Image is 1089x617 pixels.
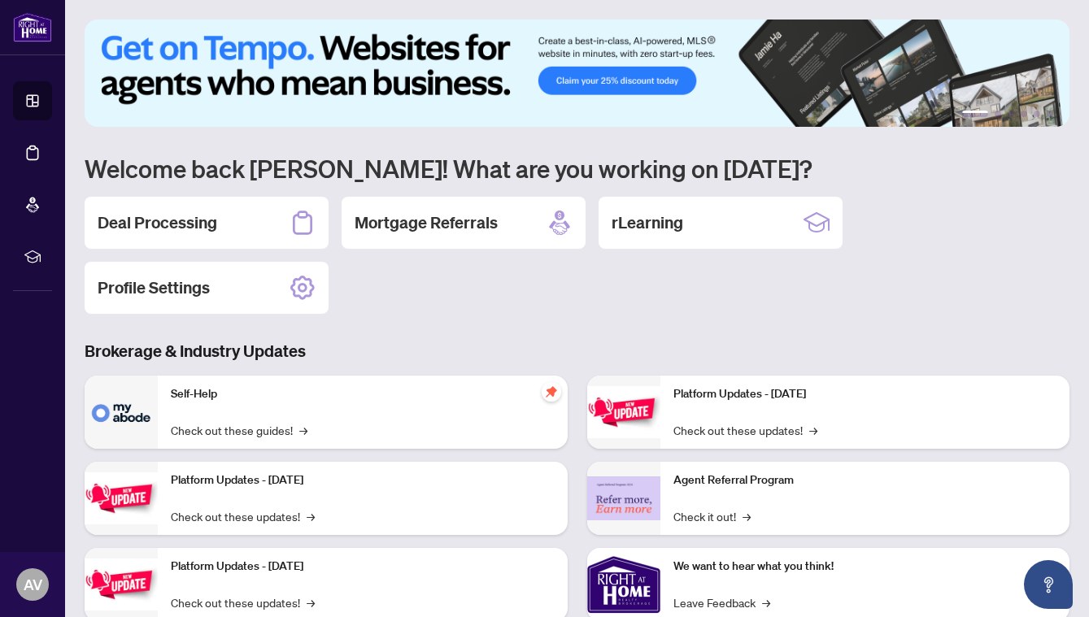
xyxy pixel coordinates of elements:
h2: rLearning [612,211,683,234]
p: Platform Updates - [DATE] [673,385,1057,403]
p: We want to hear what you think! [673,558,1057,576]
span: → [307,507,315,525]
p: Platform Updates - [DATE] [171,558,555,576]
span: → [762,593,770,611]
span: pushpin [542,382,561,402]
h2: Deal Processing [98,211,217,234]
span: → [809,421,817,439]
span: → [299,421,307,439]
a: Check it out!→ [673,507,751,525]
img: Slide 0 [85,20,1069,127]
a: Leave Feedback→ [673,593,770,611]
h1: Welcome back [PERSON_NAME]! What are you working on [DATE]? [85,153,1069,184]
img: Agent Referral Program [587,476,660,521]
button: 3 [1008,111,1014,117]
span: AV [24,573,42,596]
img: Platform Updates - September 16, 2025 [85,472,158,524]
a: Check out these updates!→ [171,507,315,525]
img: Platform Updates - June 23, 2025 [587,386,660,437]
img: Self-Help [85,376,158,449]
p: Agent Referral Program [673,471,1057,489]
h2: Mortgage Referrals [355,211,498,234]
p: Platform Updates - [DATE] [171,471,555,489]
button: Open asap [1024,560,1073,609]
img: Platform Updates - July 21, 2025 [85,558,158,610]
a: Check out these updates!→ [171,593,315,611]
button: 6 [1047,111,1053,117]
a: Check out these guides!→ [171,421,307,439]
button: 1 [962,111,988,117]
p: Self-Help [171,385,555,403]
button: 2 [995,111,1001,117]
button: 4 [1021,111,1027,117]
a: Check out these updates!→ [673,421,817,439]
span: → [307,593,315,611]
h3: Brokerage & Industry Updates [85,340,1069,363]
h2: Profile Settings [98,276,210,299]
button: 5 [1034,111,1040,117]
img: logo [13,12,52,42]
span: → [743,507,751,525]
